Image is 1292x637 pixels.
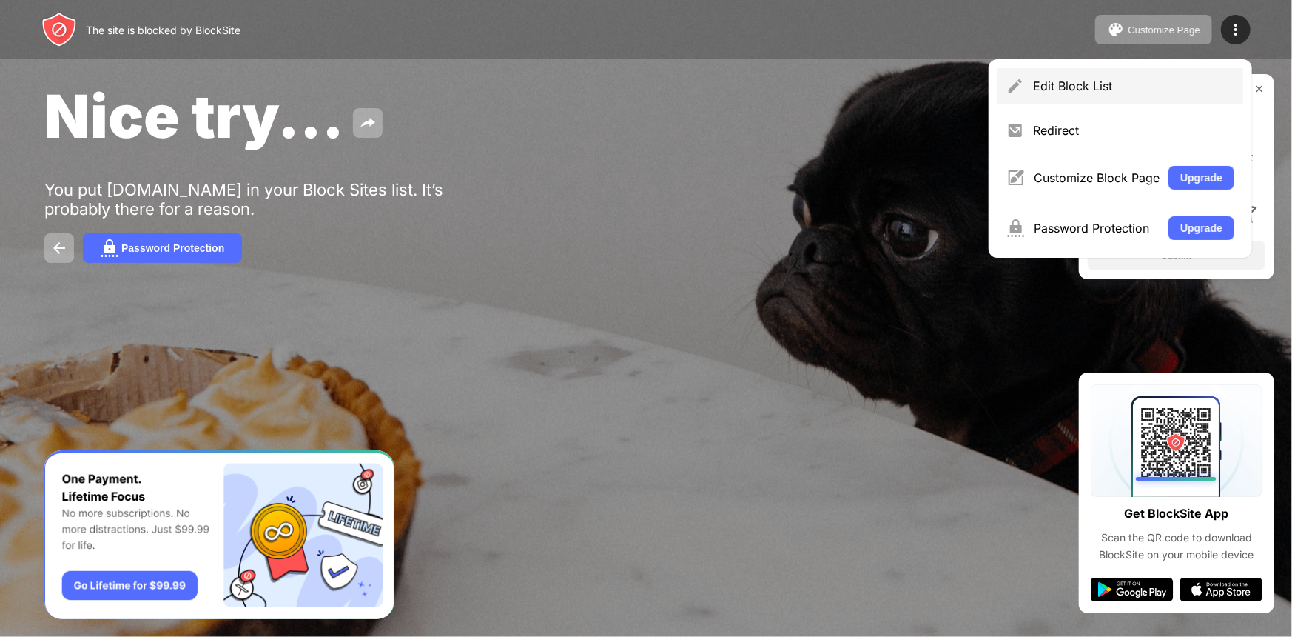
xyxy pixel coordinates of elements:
img: menu-redirect.svg [1006,121,1024,139]
img: share.svg [359,114,377,132]
iframe: Banner [44,450,394,619]
div: Edit Block List [1033,79,1234,93]
div: The site is blocked by BlockSite [86,24,240,36]
img: menu-icon.svg [1227,21,1245,39]
img: qrcode.svg [1091,384,1262,497]
div: You put [DOMAIN_NAME] in your Block Sites list. It’s probably there for a reason. [44,180,502,219]
button: Upgrade [1168,166,1234,190]
button: Password Protection [83,233,242,263]
img: menu-customize.svg [1006,169,1025,187]
img: app-store.svg [1180,578,1262,601]
img: pallet.svg [1107,21,1125,39]
div: Redirect [1033,123,1234,138]
div: Password Protection [121,242,224,254]
span: Nice try... [44,80,344,152]
img: menu-password.svg [1006,219,1025,237]
button: Customize Page [1095,15,1212,44]
button: Upgrade [1168,216,1234,240]
div: Customize Block Page [1034,170,1160,185]
div: Get BlockSite App [1125,503,1229,524]
img: google-play.svg [1091,578,1174,601]
img: back.svg [50,239,68,257]
div: Scan the QR code to download BlockSite on your mobile device [1091,530,1262,563]
div: Password Protection [1034,221,1160,236]
img: header-logo.svg [41,12,77,47]
img: rate-us-close.svg [1254,83,1265,95]
div: Customize Page [1128,24,1200,36]
img: menu-pencil.svg [1006,77,1024,95]
img: password.svg [101,239,118,257]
